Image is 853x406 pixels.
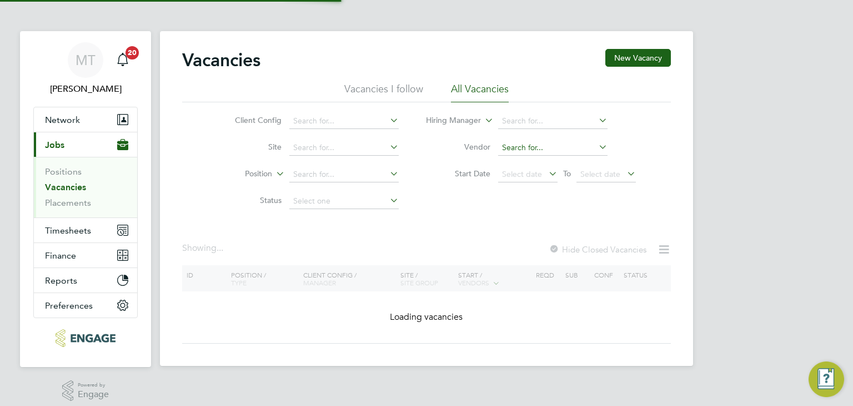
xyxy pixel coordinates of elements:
[344,82,423,102] li: Vacancies I follow
[426,169,490,179] label: Start Date
[549,244,646,255] label: Hide Closed Vacancies
[45,225,91,236] span: Timesheets
[34,132,137,157] button: Jobs
[112,42,134,78] a: 20
[62,380,109,402] a: Powered byEngage
[78,390,109,399] span: Engage
[417,115,481,126] label: Hiring Manager
[78,380,109,390] span: Powered by
[33,329,138,347] a: Go to home page
[45,140,64,150] span: Jobs
[208,169,272,180] label: Position
[45,166,82,177] a: Positions
[502,169,542,179] span: Select date
[45,275,77,286] span: Reports
[33,42,138,96] a: MT[PERSON_NAME]
[289,140,399,156] input: Search for...
[218,115,282,125] label: Client Config
[498,140,608,156] input: Search for...
[451,82,509,102] li: All Vacancies
[498,113,608,129] input: Search for...
[34,218,137,242] button: Timesheets
[34,157,137,217] div: Jobs
[45,115,80,125] span: Network
[289,194,399,209] input: Select one
[45,250,76,261] span: Finance
[34,243,137,268] button: Finance
[34,293,137,318] button: Preferences
[126,46,139,60] span: 20
[217,242,223,254] span: ...
[56,329,115,347] img: acr-ltd-logo-retina.png
[76,53,96,67] span: MT
[560,166,574,181] span: To
[605,49,671,67] button: New Vacancy
[289,113,399,129] input: Search for...
[182,49,260,71] h2: Vacancies
[33,82,138,96] span: Martina Taylor
[218,195,282,205] label: Status
[426,142,490,152] label: Vendor
[20,31,151,367] nav: Main navigation
[182,242,225,254] div: Showing
[580,169,620,179] span: Select date
[34,268,137,293] button: Reports
[45,300,93,311] span: Preferences
[45,182,86,192] a: Vacancies
[34,107,137,132] button: Network
[45,197,91,208] a: Placements
[809,362,844,397] button: Engage Resource Center
[218,142,282,152] label: Site
[289,167,399,182] input: Search for...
